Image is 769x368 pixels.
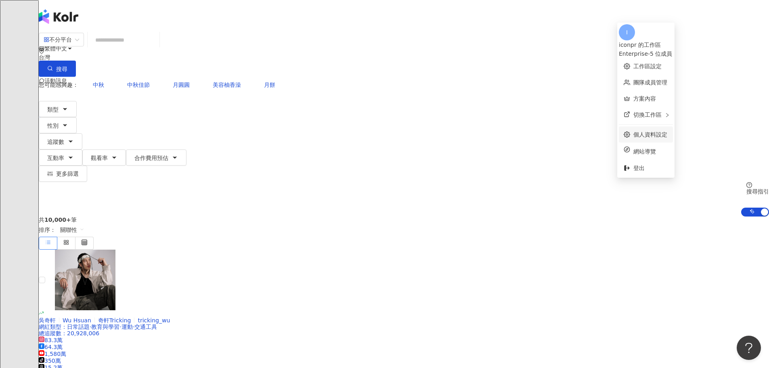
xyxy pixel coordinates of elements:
button: 互動率 [39,149,82,166]
button: 合作費用預估 [126,149,186,166]
div: iconpr 的工作區 [619,40,673,49]
span: 您可能感興趣： [39,82,78,88]
span: 中秋 [93,82,104,88]
span: tricking_wu [138,317,170,324]
span: 網站導覽 [633,147,668,156]
a: 工作區設定 [633,63,662,69]
a: 方案內容 [633,95,656,102]
img: KOL Avatar [55,250,115,310]
span: 切換工作區 [633,111,662,118]
button: 中秋 [84,77,113,93]
button: 更多篩選 [39,166,87,182]
a: 團隊成員管理 [633,79,667,86]
button: 觀看率 [82,149,126,166]
button: 月圓圓 [164,77,198,93]
span: 吳奇軒 [39,317,56,324]
span: 64.3萬 [39,344,63,350]
span: 10,000+ [44,217,71,223]
span: Wu Hsuan [63,317,91,324]
span: 奇軒Tricking [98,317,131,324]
img: logo [39,9,78,24]
span: 性別 [47,122,59,129]
span: 教育與學習 [91,324,119,330]
span: 中秋佳節 [127,82,150,88]
span: 日常話題 [67,324,90,330]
span: · [119,324,121,330]
div: 不分平台 [44,33,72,46]
span: environment [39,48,44,54]
button: 搜尋 [39,61,76,77]
span: 合作費用預估 [134,155,168,161]
span: 交通工具 [134,324,157,330]
div: 總追蹤數 ： 20,928,006 [39,330,769,336]
span: · [133,324,134,330]
span: right [665,113,670,118]
div: 共 筆 [39,217,769,223]
button: 美容柚香澡 [204,77,249,93]
a: 個人資料設定 [633,131,667,138]
span: 關聯性 [60,223,84,236]
button: 月餅 [256,77,284,93]
div: 台灣 [39,54,769,61]
span: 活動訊息 [44,78,67,84]
span: 更多篩選 [56,170,79,177]
span: 月餅 [264,82,275,88]
span: 美容柚香澡 [213,82,241,88]
span: 月圓圓 [173,82,190,88]
span: 運動 [122,324,133,330]
span: 1,580萬 [39,351,66,357]
span: 83.3萬 [39,337,63,343]
div: Enterprise - 5 位成員 [619,49,673,58]
button: 性別 [39,117,77,133]
div: 排序： [39,223,769,237]
span: 登出 [633,165,645,171]
button: 追蹤數 [39,133,82,149]
div: 網紅類型 ： [39,324,769,330]
button: 類型 [39,101,77,117]
span: 互動率 [47,155,64,161]
span: I [626,28,628,37]
span: appstore [44,37,49,42]
div: 搜尋指引 [746,188,769,195]
span: 搜尋 [56,66,67,72]
span: · [90,324,91,330]
span: 追蹤數 [47,139,64,145]
iframe: Help Scout Beacon - Open [737,336,761,360]
span: 類型 [47,106,59,113]
span: question-circle [746,182,752,188]
span: 350萬 [39,357,61,364]
button: 中秋佳節 [119,77,158,93]
span: 觀看率 [91,155,108,161]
